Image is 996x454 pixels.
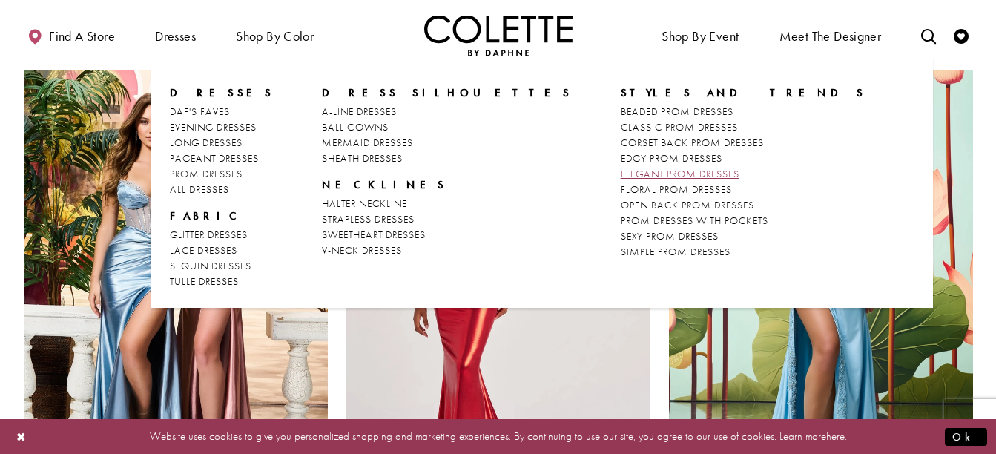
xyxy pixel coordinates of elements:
a: MERMAID DRESSES [322,135,572,151]
span: CLASSIC PROM DRESSES [621,120,738,134]
a: OPEN BACK PROM DRESSES [621,197,866,213]
span: EDGY PROM DRESSES [621,151,722,165]
span: PAGEANT DRESSES [170,151,259,165]
span: STYLES AND TRENDS [621,85,866,100]
span: BEADED PROM DRESSES [621,105,733,118]
span: Shop By Event [658,15,742,56]
span: NECKLINES [322,177,446,192]
span: PROM DRESSES WITH POCKETS [621,214,768,227]
span: MERMAID DRESSES [322,136,413,149]
span: DRESS SILHOUETTES [322,85,572,100]
a: Visit Home Page [424,15,573,56]
span: EVENING DRESSES [170,120,257,134]
button: Submit Dialog [945,427,987,446]
span: V-NECK DRESSES [322,243,402,257]
button: Close Dialog [9,424,34,450]
a: PROM DRESSES WITH POCKETS [621,213,866,228]
span: Dresses [151,15,199,56]
span: A-LINE DRESSES [322,105,397,118]
span: BALL GOWNS [322,120,389,134]
a: LACE DRESSES [170,243,274,258]
span: FABRIC [170,208,274,223]
a: PROM DRESSES [170,166,274,182]
span: Shop by color [236,29,314,44]
a: STRAPLESS DRESSES [322,211,572,227]
a: DAF'S FAVES [170,104,274,119]
a: Check Wishlist [950,15,972,56]
span: STRAPLESS DRESSES [322,212,415,226]
span: NECKLINES [322,177,572,192]
span: PROM DRESSES [170,167,243,180]
a: V-NECK DRESSES [322,243,572,258]
span: OPEN BACK PROM DRESSES [621,198,754,211]
a: FLORAL PROM DRESSES [621,182,866,197]
a: SIMPLE PROM DRESSES [621,244,866,260]
span: HALTER NECKLINE [322,197,407,210]
p: Website uses cookies to give you personalized shopping and marketing experiences. By continuing t... [107,427,889,447]
a: GLITTER DRESSES [170,227,274,243]
a: LONG DRESSES [170,135,274,151]
span: SEXY PROM DRESSES [621,229,719,243]
a: SEQUIN DRESSES [170,258,274,274]
span: SEQUIN DRESSES [170,259,251,272]
img: Colette by Daphne [424,15,573,56]
a: BEADED PROM DRESSES [621,104,866,119]
span: FABRIC [170,208,244,223]
a: here [826,429,845,444]
a: SEXY PROM DRESSES [621,228,866,244]
span: ELEGANT PROM DRESSES [621,167,739,180]
a: Toggle search [917,15,940,56]
span: SWEETHEART DRESSES [322,228,426,241]
span: Dresses [155,29,196,44]
span: TULLE DRESSES [170,274,239,288]
a: CORSET BACK PROM DRESSES [621,135,866,151]
span: Find a store [49,29,115,44]
span: Meet the designer [779,29,882,44]
a: SHEATH DRESSES [322,151,572,166]
span: DAF'S FAVES [170,105,230,118]
a: EVENING DRESSES [170,119,274,135]
a: EDGY PROM DRESSES [621,151,866,166]
span: Shop By Event [662,29,739,44]
a: PAGEANT DRESSES [170,151,274,166]
a: ALL DRESSES [170,182,274,197]
span: SIMPLE PROM DRESSES [621,245,730,258]
span: Shop by color [232,15,317,56]
span: Dresses [170,85,274,100]
a: A-LINE DRESSES [322,104,572,119]
a: BALL GOWNS [322,119,572,135]
span: SHEATH DRESSES [322,151,403,165]
a: Meet the designer [776,15,885,56]
a: ELEGANT PROM DRESSES [621,166,866,182]
span: FLORAL PROM DRESSES [621,182,732,196]
span: LONG DRESSES [170,136,243,149]
a: Find a store [24,15,119,56]
a: HALTER NECKLINE [322,196,572,211]
a: TULLE DRESSES [170,274,274,289]
span: GLITTER DRESSES [170,228,248,241]
span: LACE DRESSES [170,243,237,257]
a: CLASSIC PROM DRESSES [621,119,866,135]
span: CORSET BACK PROM DRESSES [621,136,764,149]
span: ALL DRESSES [170,182,229,196]
a: SWEETHEART DRESSES [322,227,572,243]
